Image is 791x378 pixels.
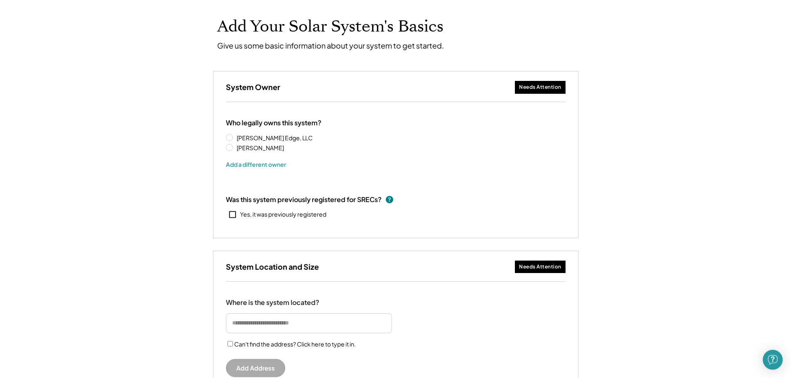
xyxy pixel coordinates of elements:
[234,145,315,151] label: [PERSON_NAME]
[226,298,319,307] div: Where is the system located?
[240,210,326,219] div: Yes, it was previously registered
[763,350,783,370] div: Open Intercom Messenger
[234,340,356,348] label: Can't find the address? Click here to type it in.
[226,195,382,204] div: Was this system previously registered for SRECs?
[519,263,561,271] div: Needs Attention
[217,17,574,37] h1: Add Your Solar System's Basics
[226,262,319,271] h3: System Location and Size
[226,359,285,377] button: Add Address
[226,82,280,92] h3: System Owner
[226,158,286,171] button: Add a different owner
[226,119,321,127] div: Who legally owns this system?
[519,84,561,91] div: Needs Attention
[234,135,315,141] label: [PERSON_NAME] Edge, LLC
[217,41,444,50] div: Give us some basic information about your system to get started.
